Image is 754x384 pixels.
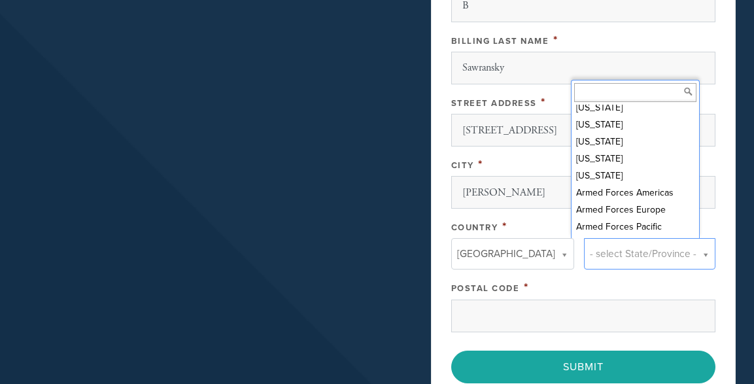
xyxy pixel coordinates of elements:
[572,134,696,151] div: [US_STATE]
[572,117,696,134] div: [US_STATE]
[572,202,696,219] div: Armed Forces Europe
[572,100,696,117] div: [US_STATE]
[572,185,696,202] div: Armed Forces Americas
[572,168,696,185] div: [US_STATE]
[572,151,696,168] div: [US_STATE]
[572,219,696,236] div: Armed Forces Pacific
